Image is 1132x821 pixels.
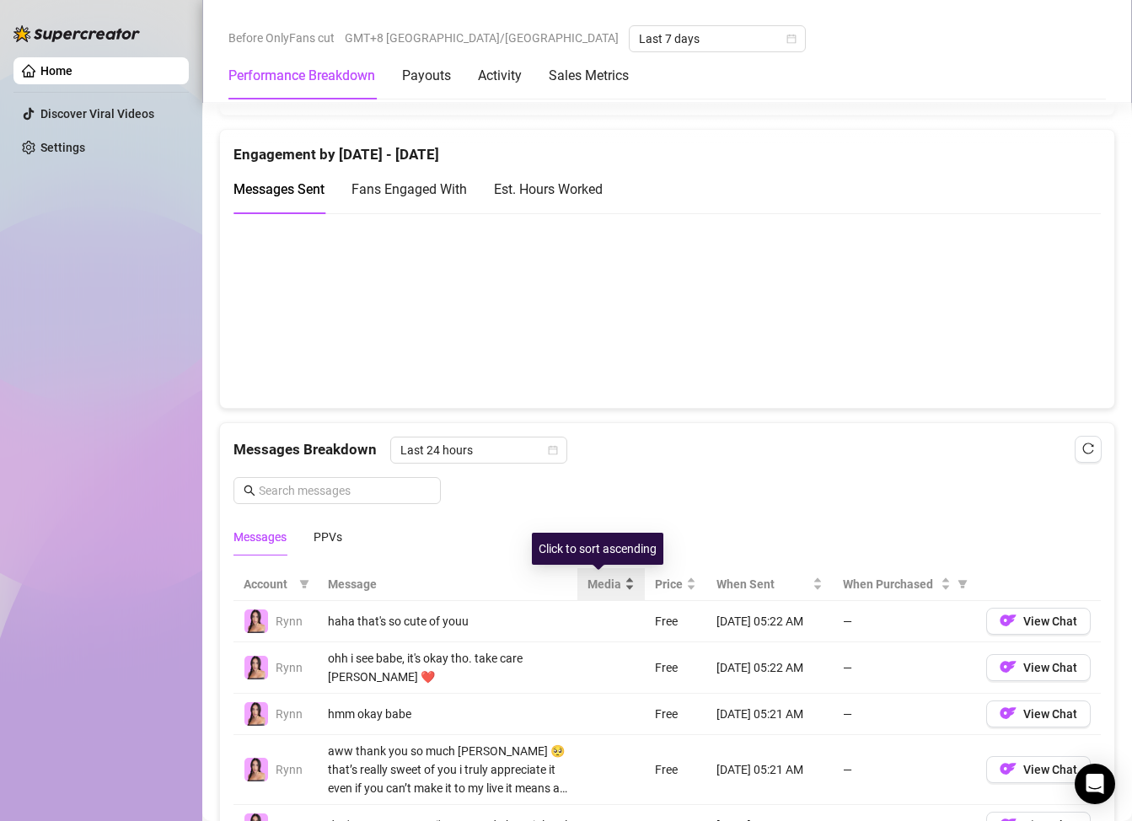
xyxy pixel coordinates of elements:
div: Est. Hours Worked [494,179,603,200]
div: Open Intercom Messenger [1075,764,1115,804]
a: Home [40,64,72,78]
span: Price [655,575,683,593]
input: Search messages [259,481,431,500]
a: Discover Viral Videos [40,107,154,121]
span: Rynn [276,614,303,628]
td: Free [645,694,706,735]
span: Rynn [276,707,303,721]
img: Rynn [244,609,268,633]
img: Rynn [244,656,268,679]
a: OFView Chat [986,766,1091,780]
div: Sales Metrics [549,66,629,86]
a: OFView Chat [986,618,1091,631]
span: filter [299,579,309,589]
span: calendar [786,34,797,44]
div: Click to sort ascending [532,533,663,565]
td: [DATE] 05:21 AM [706,735,833,805]
button: OFView Chat [986,608,1091,635]
td: [DATE] 05:22 AM [706,642,833,694]
div: aww thank you so much [PERSON_NAME] 🥺 that’s really sweet of you i truly appreciate it even if yo... [328,742,567,797]
span: filter [296,571,313,597]
th: Media [577,568,645,601]
img: Rynn [244,702,268,726]
button: OFView Chat [986,700,1091,727]
div: Activity [478,66,522,86]
span: calendar [548,445,558,455]
img: OF [1000,612,1017,629]
div: Performance Breakdown [228,66,375,86]
span: filter [954,571,971,597]
span: View Chat [1023,614,1077,628]
span: search [244,485,255,496]
div: haha that's so cute of youu [328,612,567,631]
span: When Purchased [843,575,937,593]
td: [DATE] 05:22 AM [706,601,833,642]
td: Free [645,735,706,805]
span: Account [244,575,292,593]
span: View Chat [1023,707,1077,721]
img: logo-BBDzfeDw.svg [13,25,140,42]
span: Last 24 hours [400,437,557,463]
span: reload [1082,443,1094,454]
img: Rynn [244,758,268,781]
span: Messages Sent [233,181,325,197]
a: OFView Chat [986,711,1091,724]
img: OF [1000,658,1017,675]
div: Payouts [402,66,451,86]
td: — [833,694,976,735]
span: GMT+8 [GEOGRAPHIC_DATA]/[GEOGRAPHIC_DATA] [345,25,619,51]
td: — [833,601,976,642]
a: OFView Chat [986,664,1091,678]
td: — [833,642,976,694]
a: Settings [40,141,85,154]
th: When Sent [706,568,833,601]
span: Before OnlyFans cut [228,25,335,51]
th: Price [645,568,706,601]
div: Engagement by [DATE] - [DATE] [233,130,1101,166]
div: Messages Breakdown [233,437,1101,464]
span: Last 7 days [639,26,796,51]
td: Free [645,601,706,642]
img: OF [1000,760,1017,777]
div: Messages [233,528,287,546]
span: Fans Engaged With [351,181,467,197]
span: filter [958,579,968,589]
th: When Purchased [833,568,976,601]
div: ohh i see babe, it's okay tho. take care [PERSON_NAME] ❤️ [328,649,567,686]
button: OFView Chat [986,756,1091,783]
span: Rynn [276,661,303,674]
div: hmm okay babe [328,705,567,723]
span: When Sent [716,575,809,593]
th: Message [318,568,577,601]
img: OF [1000,705,1017,722]
span: Media [587,575,621,593]
span: Rynn [276,763,303,776]
td: Free [645,642,706,694]
td: [DATE] 05:21 AM [706,694,833,735]
td: — [833,735,976,805]
button: OFView Chat [986,654,1091,681]
span: View Chat [1023,763,1077,776]
div: PPVs [314,528,342,546]
span: View Chat [1023,661,1077,674]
